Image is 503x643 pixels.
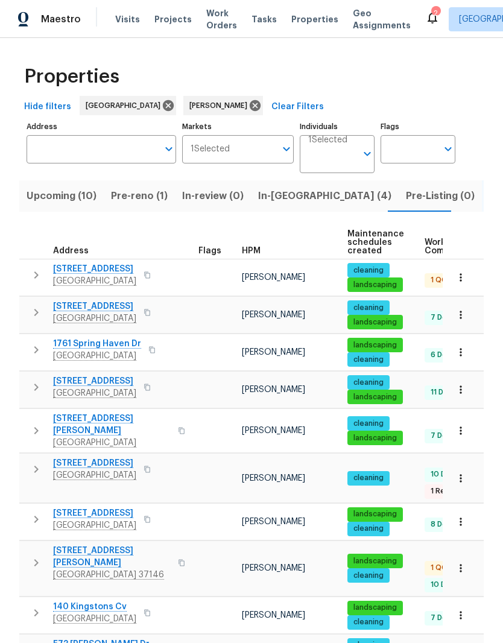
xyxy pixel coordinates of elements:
[242,247,261,255] span: HPM
[242,564,305,572] span: [PERSON_NAME]
[426,580,464,590] span: 10 Done
[349,265,388,276] span: cleaning
[19,96,76,118] button: Hide filters
[349,524,388,534] span: cleaning
[347,230,404,255] span: Maintenance schedules created
[242,348,305,356] span: [PERSON_NAME]
[27,188,96,204] span: Upcoming (10)
[27,123,176,130] label: Address
[183,96,263,115] div: [PERSON_NAME]
[406,188,475,204] span: Pre-Listing (0)
[426,469,464,480] span: 10 Done
[206,7,237,31] span: Work Orders
[349,317,402,328] span: landscaping
[349,473,388,483] span: cleaning
[426,486,474,496] span: 1 Rejected
[349,355,388,365] span: cleaning
[242,611,305,619] span: [PERSON_NAME]
[160,141,177,157] button: Open
[349,280,402,290] span: landscaping
[242,385,305,394] span: [PERSON_NAME]
[349,303,388,313] span: cleaning
[426,275,452,285] span: 1 QC
[308,135,347,145] span: 1 Selected
[191,144,230,154] span: 1 Selected
[359,145,376,162] button: Open
[300,123,375,130] label: Individuals
[440,141,457,157] button: Open
[425,238,501,255] span: Work Order Completion
[182,123,294,130] label: Markets
[426,431,461,441] span: 7 Done
[426,312,461,323] span: 7 Done
[251,15,277,24] span: Tasks
[426,519,461,530] span: 8 Done
[86,100,165,112] span: [GEOGRAPHIC_DATA]
[242,426,305,435] span: [PERSON_NAME]
[349,392,402,402] span: landscaping
[53,247,89,255] span: Address
[278,141,295,157] button: Open
[349,603,402,613] span: landscaping
[258,188,391,204] span: In-[GEOGRAPHIC_DATA] (4)
[80,96,176,115] div: [GEOGRAPHIC_DATA]
[242,518,305,526] span: [PERSON_NAME]
[426,563,452,573] span: 1 QC
[182,188,244,204] span: In-review (0)
[154,13,192,25] span: Projects
[271,100,324,115] span: Clear Filters
[267,96,329,118] button: Clear Filters
[349,509,402,519] span: landscaping
[426,387,462,398] span: 11 Done
[24,100,71,115] span: Hide filters
[111,188,168,204] span: Pre-reno (1)
[349,571,388,581] span: cleaning
[426,613,461,623] span: 7 Done
[431,7,440,19] div: 2
[291,13,338,25] span: Properties
[189,100,252,112] span: [PERSON_NAME]
[242,273,305,282] span: [PERSON_NAME]
[242,474,305,483] span: [PERSON_NAME]
[353,7,411,31] span: Geo Assignments
[349,340,402,350] span: landscaping
[349,378,388,388] span: cleaning
[349,556,402,566] span: landscaping
[349,419,388,429] span: cleaning
[381,123,455,130] label: Flags
[349,617,388,627] span: cleaning
[115,13,140,25] span: Visits
[349,433,402,443] span: landscaping
[41,13,81,25] span: Maestro
[198,247,221,255] span: Flags
[242,311,305,319] span: [PERSON_NAME]
[426,350,461,360] span: 6 Done
[24,71,119,83] span: Properties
